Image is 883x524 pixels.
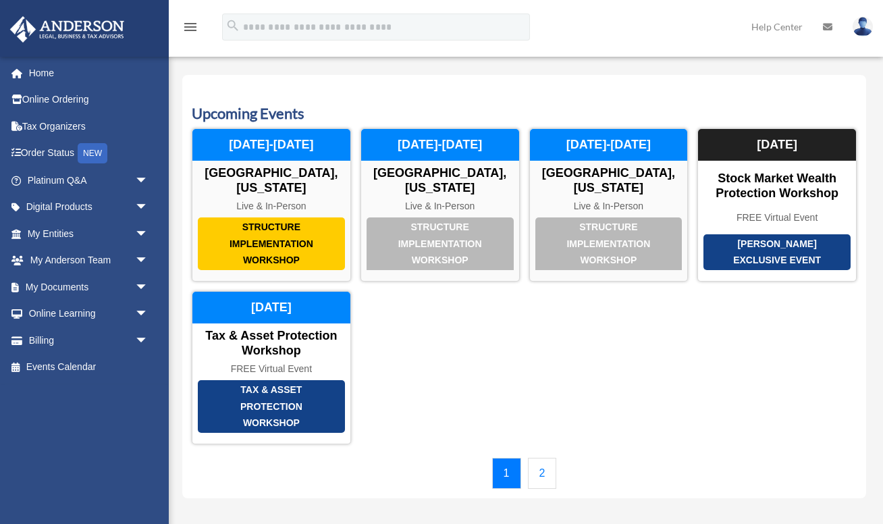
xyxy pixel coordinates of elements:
[192,363,350,375] div: FREE Virtual Event
[9,220,169,247] a: My Entitiesarrow_drop_down
[367,217,514,270] div: Structure Implementation Workshop
[9,113,169,140] a: Tax Organizers
[78,143,107,163] div: NEW
[361,129,519,161] div: [DATE]-[DATE]
[192,166,350,195] div: [GEOGRAPHIC_DATA], [US_STATE]
[192,129,350,161] div: [DATE]-[DATE]
[530,166,688,195] div: [GEOGRAPHIC_DATA], [US_STATE]
[492,458,521,489] a: 1
[182,24,198,35] a: menu
[853,17,873,36] img: User Pic
[198,380,345,433] div: Tax & Asset Protection Workshop
[135,327,162,355] span: arrow_drop_down
[530,201,688,212] div: Live & In-Person
[361,201,519,212] div: Live & In-Person
[9,59,169,86] a: Home
[9,167,169,194] a: Platinum Q&Aarrow_drop_down
[9,194,169,221] a: Digital Productsarrow_drop_down
[698,129,856,161] div: [DATE]
[697,128,857,282] a: [PERSON_NAME] Exclusive Event Stock Market Wealth Protection Workshop FREE Virtual Event [DATE]
[535,217,683,270] div: Structure Implementation Workshop
[192,103,857,124] h3: Upcoming Events
[9,354,162,381] a: Events Calendar
[9,140,169,167] a: Order StatusNEW
[9,273,169,300] a: My Documentsarrow_drop_down
[361,166,519,195] div: [GEOGRAPHIC_DATA], [US_STATE]
[182,19,198,35] i: menu
[9,86,169,113] a: Online Ordering
[9,300,169,327] a: Online Learningarrow_drop_down
[135,220,162,248] span: arrow_drop_down
[135,247,162,275] span: arrow_drop_down
[135,167,162,194] span: arrow_drop_down
[192,329,350,358] div: Tax & Asset Protection Workshop
[703,234,851,270] div: [PERSON_NAME] Exclusive Event
[135,273,162,301] span: arrow_drop_down
[6,16,128,43] img: Anderson Advisors Platinum Portal
[530,129,688,161] div: [DATE]-[DATE]
[135,300,162,328] span: arrow_drop_down
[9,327,169,354] a: Billingarrow_drop_down
[192,292,350,324] div: [DATE]
[192,291,351,444] a: Tax & Asset Protection Workshop Tax & Asset Protection Workshop FREE Virtual Event [DATE]
[135,194,162,221] span: arrow_drop_down
[225,18,240,33] i: search
[360,128,520,282] a: Structure Implementation Workshop [GEOGRAPHIC_DATA], [US_STATE] Live & In-Person [DATE]-[DATE]
[529,128,689,282] a: Structure Implementation Workshop [GEOGRAPHIC_DATA], [US_STATE] Live & In-Person [DATE]-[DATE]
[192,128,351,282] a: Structure Implementation Workshop [GEOGRAPHIC_DATA], [US_STATE] Live & In-Person [DATE]-[DATE]
[528,458,557,489] a: 2
[192,201,350,212] div: Live & In-Person
[9,247,169,274] a: My Anderson Teamarrow_drop_down
[698,172,856,201] div: Stock Market Wealth Protection Workshop
[698,212,856,224] div: FREE Virtual Event
[198,217,345,270] div: Structure Implementation Workshop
